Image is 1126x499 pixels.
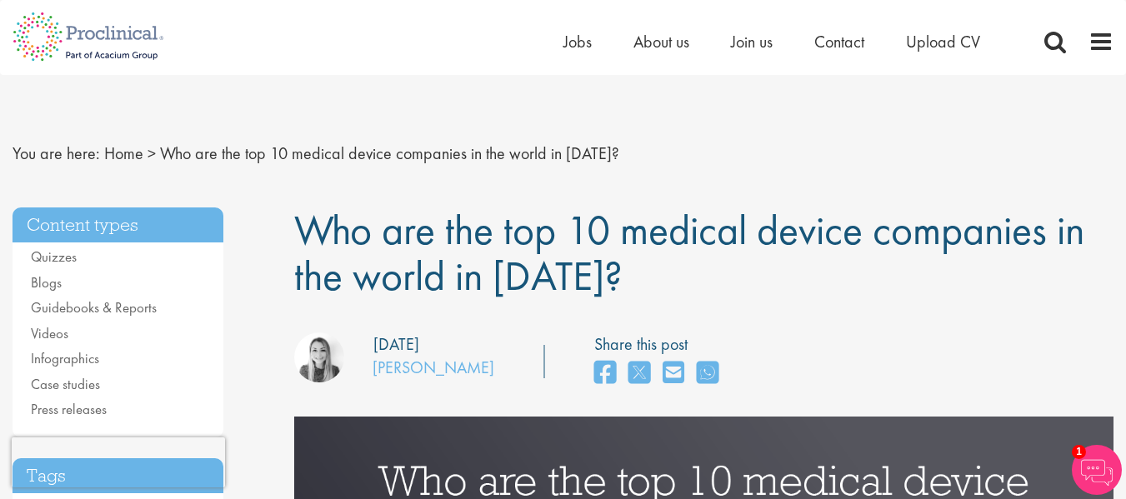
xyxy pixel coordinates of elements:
[13,142,100,164] span: You are here:
[31,375,100,393] a: Case studies
[31,324,68,342] a: Videos
[31,400,107,418] a: Press releases
[563,31,592,52] a: Jobs
[13,207,223,243] h3: Content types
[31,247,77,266] a: Quizzes
[148,142,156,164] span: >
[731,31,773,52] a: Join us
[373,357,494,378] a: [PERSON_NAME]
[160,142,619,164] span: Who are the top 10 medical device companies in the world in [DATE]?
[294,203,1084,302] span: Who are the top 10 medical device companies in the world in [DATE]?
[373,332,419,357] div: [DATE]
[663,356,684,392] a: share on email
[814,31,864,52] a: Contact
[594,332,727,357] label: Share this post
[1072,445,1122,495] img: Chatbot
[12,437,225,487] iframe: reCAPTCHA
[1072,445,1086,459] span: 1
[294,332,344,382] img: Hannah Burke
[628,356,650,392] a: share on twitter
[104,142,143,164] a: breadcrumb link
[31,298,157,317] a: Guidebooks & Reports
[633,31,689,52] a: About us
[697,356,718,392] a: share on whats app
[906,31,980,52] a: Upload CV
[31,349,99,367] a: Infographics
[31,273,62,292] a: Blogs
[594,356,616,392] a: share on facebook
